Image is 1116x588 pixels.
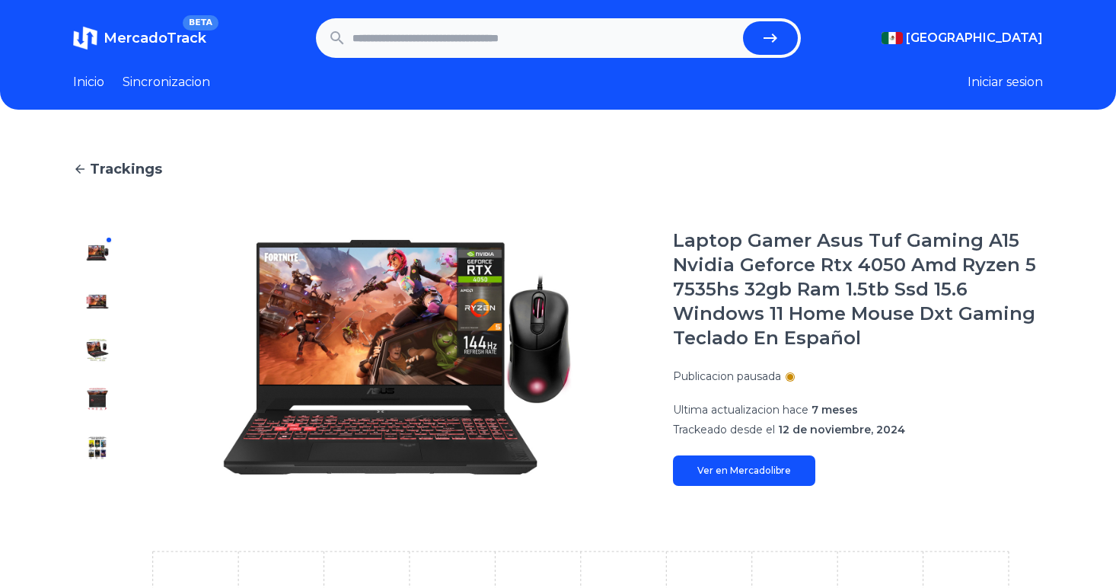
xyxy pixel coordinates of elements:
span: Trackings [90,158,162,180]
img: MercadoTrack [73,26,97,50]
a: Inicio [73,73,104,91]
span: [GEOGRAPHIC_DATA] [906,29,1043,47]
span: MercadoTrack [104,30,206,46]
button: Iniciar sesion [968,73,1043,91]
span: BETA [183,15,218,30]
span: Trackeado desde el [673,423,775,436]
img: Laptop Gamer Asus Tuf Gaming A15 Nvidia Geforce Rtx 4050 Amd Ryzen 5 7535hs 32gb Ram 1.5tb Ssd 15... [85,436,110,460]
img: Laptop Gamer Asus Tuf Gaming A15 Nvidia Geforce Rtx 4050 Amd Ryzen 5 7535hs 32gb Ram 1.5tb Ssd 15... [85,338,110,363]
p: Publicacion pausada [673,369,781,384]
span: 12 de noviembre, 2024 [778,423,905,436]
h1: Laptop Gamer Asus Tuf Gaming A15 Nvidia Geforce Rtx 4050 Amd Ryzen 5 7535hs 32gb Ram 1.5tb Ssd 15... [673,228,1043,350]
img: Laptop Gamer Asus Tuf Gaming A15 Nvidia Geforce Rtx 4050 Amd Ryzen 5 7535hs 32gb Ram 1.5tb Ssd 15... [85,241,110,265]
a: Trackings [73,158,1043,180]
span: Ultima actualizacion hace [673,403,808,417]
a: MercadoTrackBETA [73,26,206,50]
a: Ver en Mercadolibre [673,455,815,486]
img: Laptop Gamer Asus Tuf Gaming A15 Nvidia Geforce Rtx 4050 Amd Ryzen 5 7535hs 32gb Ram 1.5tb Ssd 15... [85,387,110,411]
img: Laptop Gamer Asus Tuf Gaming A15 Nvidia Geforce Rtx 4050 Amd Ryzen 5 7535hs 32gb Ram 1.5tb Ssd 15... [85,289,110,314]
a: Sincronizacion [123,73,210,91]
button: [GEOGRAPHIC_DATA] [882,29,1043,47]
span: 7 meses [811,403,858,417]
img: Mexico [882,32,903,44]
img: Laptop Gamer Asus Tuf Gaming A15 Nvidia Geforce Rtx 4050 Amd Ryzen 5 7535hs 32gb Ram 1.5tb Ssd 15... [152,228,642,486]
